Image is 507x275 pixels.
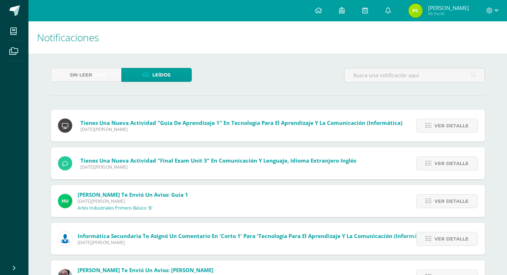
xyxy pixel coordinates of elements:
[95,68,105,81] span: (114)
[78,198,188,204] span: [DATE][PERSON_NAME]
[70,68,92,81] span: Sin leer
[408,4,423,18] img: 1abdc8baa595bf4270ded46420d6b39f.png
[80,119,402,126] span: Tienes una nueva actividad "Guía de aprendizaje 1" En Tecnología para el Aprendizaje y la Comunic...
[428,11,469,17] span: Mi Perfil
[152,68,170,81] span: Leídos
[51,68,121,82] a: Sin leer(114)
[434,232,469,245] span: Ver detalle
[78,266,213,274] span: [PERSON_NAME] te envió un aviso: [PERSON_NAME]
[58,194,72,208] img: fd23069c3bd5c8dde97a66a86ce78287.png
[121,68,192,82] a: Leídos
[37,31,99,44] span: Notificaciones
[78,232,431,239] span: Informática Secundaria te asignó un comentario en 'Corto 1' para 'Tecnología para el Aprendizaje ...
[344,68,485,82] input: Busca una notificación aquí
[80,157,356,164] span: Tienes una nueva actividad "Final Exam Unit 3" En Comunicación y Lenguaje, Idioma Extranjero Inglés
[80,164,356,170] span: [DATE][PERSON_NAME]
[58,232,72,246] img: 6ed6846fa57649245178fca9fc9a58dd.png
[78,191,188,198] span: [PERSON_NAME] te envió un aviso: Guía 1
[434,157,469,170] span: Ver detalle
[434,119,469,132] span: Ver detalle
[78,239,431,245] span: [DATE][PERSON_NAME]
[428,4,469,11] span: [PERSON_NAME]
[434,195,469,208] span: Ver detalle
[78,205,153,211] p: Artes Industriales Primero Básico 'B'
[80,126,402,132] span: [DATE][PERSON_NAME]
